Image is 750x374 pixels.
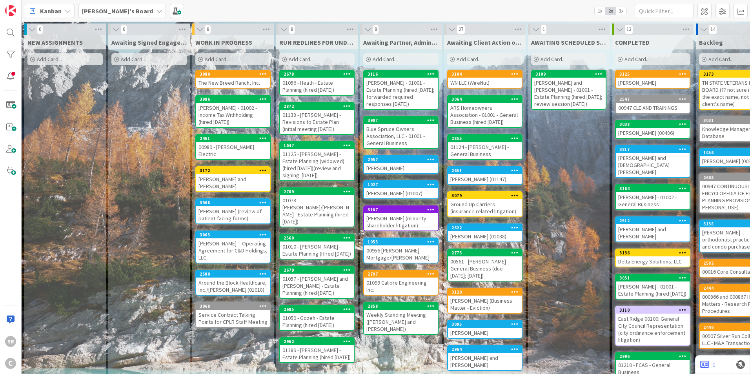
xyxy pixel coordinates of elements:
div: 3817 [616,146,690,153]
div: 00947 CLE AND TRAININGS [616,103,690,113]
div: 2651 [451,168,522,173]
div: 2461 [196,135,270,142]
div: 3986[PERSON_NAME] - 01002 - Income Tax Withholding (hired [DATE]) [196,96,270,127]
a: 2957[PERSON_NAME] [363,155,439,174]
span: Kanban [40,6,62,16]
div: 01189 - [PERSON_NAME] - Estate Planning (hired [DATE]) [280,345,354,362]
div: 2512 [619,218,690,223]
div: 2773 [448,249,522,256]
div: 1647 [284,143,354,148]
div: 3987 [364,117,438,124]
div: 3104WN LLC (WireNut) [448,71,522,88]
div: 3109 [535,71,606,77]
div: Delta Energy Solutions, LLC [616,256,690,267]
a: 2580Around the Block Healthcare, Inc./[PERSON_NAME] (01018) [195,270,271,296]
span: Add Card... [205,56,230,63]
a: 3120[PERSON_NAME] (Business Matter - Eviction) [447,288,522,314]
div: 2461 [200,136,270,141]
div: 2622[PERSON_NAME] (01038) [448,224,522,241]
div: 3065[PERSON_NAME] -- Operating Agreement for C&D Holdings, LLC [196,231,270,263]
div: 3104 [451,71,522,77]
div: 1027[PERSON_NAME] (01007) [364,181,438,198]
span: Backlog [699,38,723,46]
a: 3104WN LLC (WireNut) [447,70,522,89]
div: 3125 [619,71,690,77]
div: 2962 [284,339,354,344]
div: 3064ARS Homeowners Association - 01001 - General Business (hired [DATE]) [448,96,522,127]
div: 00989 - [PERSON_NAME] Electric [196,142,270,159]
div: 1055 [368,239,438,245]
a: 3051[PERSON_NAME] - 01001 - Estate Planning (hired [DATE]) [615,274,690,300]
div: 270901073 - [PERSON_NAME]/[PERSON_NAME] - Estate Planning (hired [DATE]) [280,188,354,227]
a: 2964[PERSON_NAME] and [PERSON_NAME] [447,345,522,371]
div: 2679 [280,267,354,274]
div: 3110 [616,307,690,314]
a: 279701099 Calibre Engineering Inc. [363,270,439,296]
a: 2651[PERSON_NAME] (01147) [447,166,522,185]
div: 3038[PERSON_NAME] (00486) [616,121,690,138]
div: 01099 Calibre Engineering Inc. [364,278,438,295]
div: 2872 [280,103,354,110]
div: 3068 [196,303,270,310]
div: 3109[PERSON_NAME] and [PERSON_NAME] - 01001 - Estate Planning (hired [DATE]; review session [DATE]) [532,71,606,109]
div: 287201138 - [PERSON_NAME] - Revisions to Estate Plan (initial meeting [DATE]) [280,103,354,134]
div: 3986 [196,96,270,103]
a: 287201138 - [PERSON_NAME] - Revisions to Estate Plan (initial meeting [DATE]) [279,102,355,135]
div: 2996 [619,354,690,359]
div: 2580 [196,271,270,278]
div: 279701099 Calibre Engineering Inc. [364,271,438,295]
div: 3095[PERSON_NAME] [448,321,522,338]
div: [PERSON_NAME] [448,328,522,338]
div: 2580Around the Block Healthcare, Inc./[PERSON_NAME] (01018) [196,271,270,295]
div: [PERSON_NAME] (00486) [616,128,690,138]
div: 01125 - [PERSON_NAME] - Estate Planning (widowed) (hired [DATE])(review and signing: [DATE]) [280,149,354,180]
div: 3164 [619,186,690,191]
div: 2560 [284,235,354,241]
div: 3987 [368,118,438,123]
div: 3079 [448,192,522,199]
div: 3172 [200,168,270,173]
a: 164701125 - [PERSON_NAME] - Estate Planning (widowed) (hired [DATE])(review and signing: [DATE]) [279,141,355,181]
a: 3068Service Contract Talking Points for CPLR Staff Meeting [195,302,271,328]
div: 01057 - [PERSON_NAME] and [PERSON_NAME] - Estate Planning (hired [DATE]) [280,274,354,298]
div: 2678 [284,71,354,77]
div: 3080The New Breed Ranch, Inc. [196,71,270,88]
div: 3136 [619,250,690,256]
span: Add Card... [373,56,398,63]
div: [PERSON_NAME] [364,163,438,173]
div: 285501124 - [PERSON_NAME] - General Business [448,135,522,159]
a: 2512[PERSON_NAME] and [PERSON_NAME] [615,216,690,242]
div: 2685 [280,306,354,313]
div: 2858 [364,303,438,310]
a: 267801056 - Heath - Estate Planning (hired [DATE]) [279,70,355,96]
a: 3080The New Breed Ranch, Inc. [195,70,271,89]
div: 3110 [619,307,690,313]
div: The New Breed Ranch, Inc. [196,78,270,88]
span: 0 [121,25,127,34]
div: 01073 - [PERSON_NAME]/[PERSON_NAME] - Estate Planning (hired [DATE]) [280,195,354,227]
div: 267901057 - [PERSON_NAME] and [PERSON_NAME] - Estate Planning (hired [DATE]) [280,267,354,298]
span: 1 [541,25,547,34]
span: 27 [457,25,465,34]
div: 00561 - [PERSON_NAME] - General Business (due [DATE]; [DATE]) [448,256,522,281]
div: Weekly Standing Meeting ([PERSON_NAME] and [PERSON_NAME]) [364,310,438,334]
div: [PERSON_NAME] (01147) [448,174,522,184]
div: 3968 [200,200,270,205]
div: 256001010 - [PERSON_NAME] - Estate Planning (Hired [DATE]) [280,234,354,259]
div: 3164 [616,185,690,192]
img: Visit kanbanzone.com [5,5,16,16]
div: 2580 [200,271,270,277]
div: [PERSON_NAME] - 01002 - Income Tax Withholding (hired [DATE]) [196,103,270,127]
div: 3116 [368,71,438,77]
div: [PERSON_NAME] - 01001 - Estate Planning (hired [DATE]) [616,281,690,299]
span: Add Card... [121,56,146,63]
span: Awaiting Partner, Admin, Off Mgr Feedback [363,38,439,46]
div: 2957 [368,157,438,162]
div: 2678 [280,71,354,78]
div: 2872 [284,103,354,109]
a: 3817[PERSON_NAME] and [DEMOGRAPHIC_DATA][PERSON_NAME] [615,145,690,178]
div: 01138 - [PERSON_NAME] - Revisions to Estate Plan (initial meeting [DATE]) [280,110,354,134]
a: 296201189 - [PERSON_NAME] - Estate Planning (hired [DATE]) [279,337,355,363]
div: 2709 [284,189,354,194]
a: 3109[PERSON_NAME] and [PERSON_NAME] - 01001 - Estate Planning (hired [DATE]; review session [DATE]) [531,70,606,110]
